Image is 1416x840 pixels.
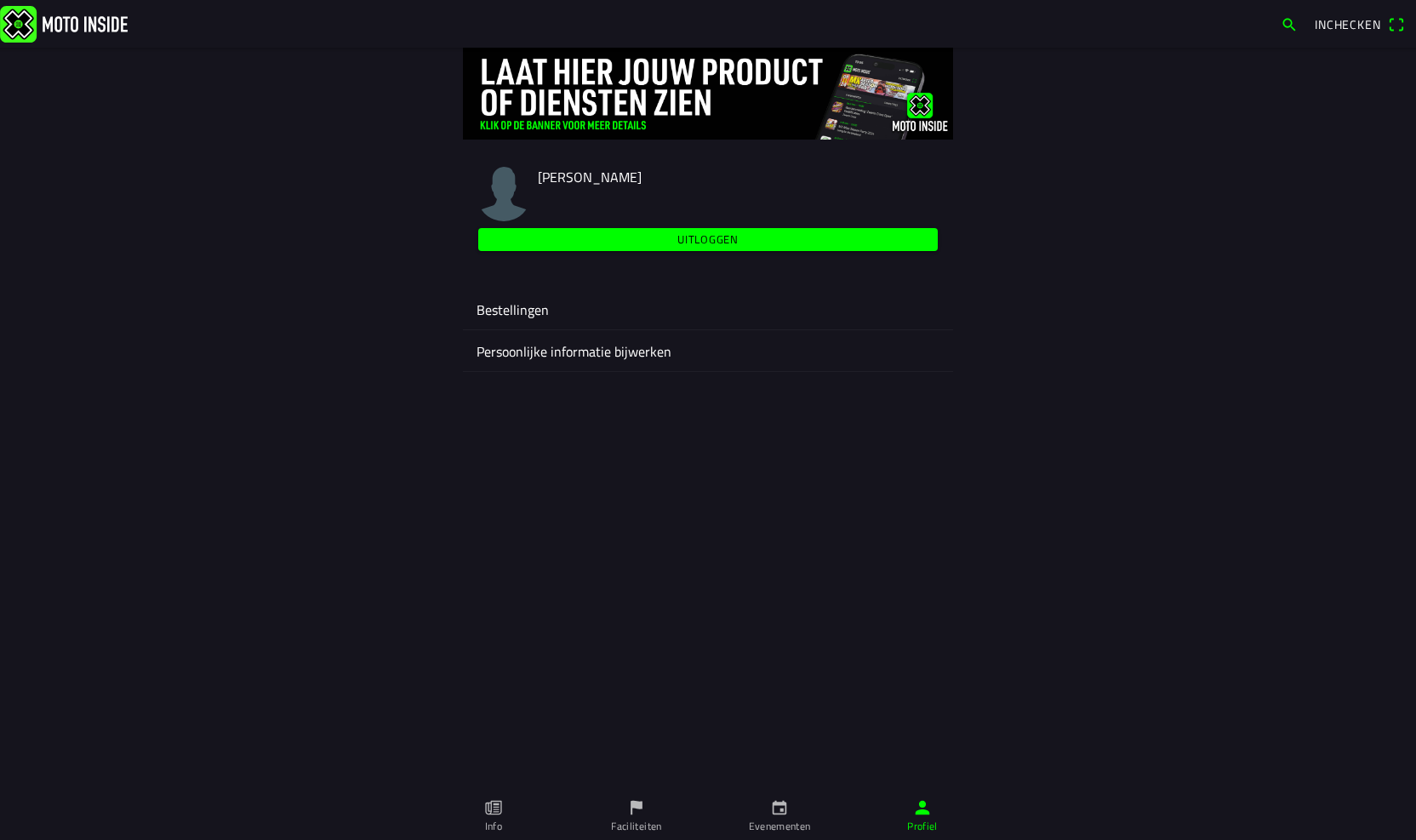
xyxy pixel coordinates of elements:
a: search [1272,9,1306,38]
img: moto-inside-avatar.png [477,167,531,221]
ion-label: Profiel [907,819,938,834]
ion-icon: flag [627,798,646,817]
ion-icon: paper [484,798,503,817]
ion-label: Info [485,819,502,834]
img: 4Lg0uCZZgYSq9MW2zyHRs12dBiEH1AZVHKMOLPl0.jpg [463,48,953,140]
a: Incheckenqr scanner [1306,9,1413,38]
ion-icon: person [913,798,932,817]
span: Inchecken [1315,15,1381,33]
ion-label: Persoonlijke informatie bijwerken [477,341,939,362]
ion-label: Faciliteiten [611,819,661,834]
ion-label: Bestellingen [477,300,939,320]
ion-icon: calendar [770,798,789,817]
ion-label: Evenementen [749,819,811,834]
ion-button: Uitloggen [478,228,938,251]
span: [PERSON_NAME] [538,167,642,187]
